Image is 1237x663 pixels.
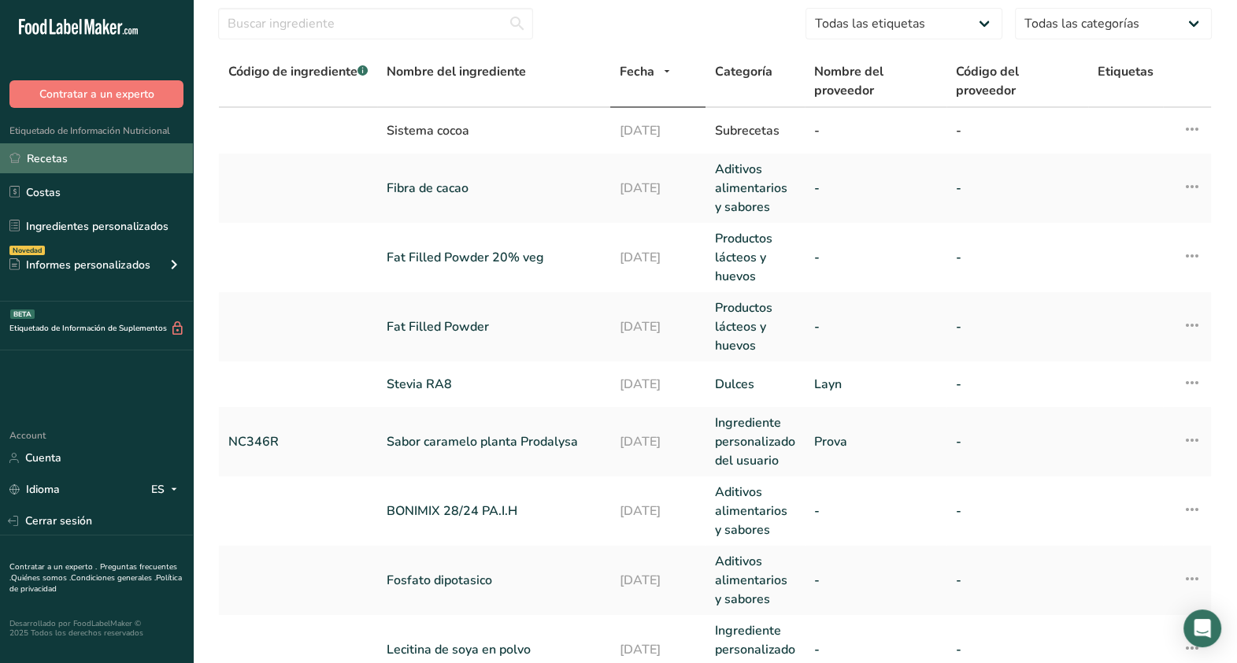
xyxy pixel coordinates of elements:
[387,432,601,451] a: Sabor caramelo planta Prodalysa
[814,502,937,520] a: -
[814,640,937,659] a: -
[387,248,601,267] a: Fat Filled Powder 20% veg
[71,572,156,583] a: Condiciones generales .
[956,640,1079,659] a: -
[715,298,795,355] a: Productos lácteos y huevos
[9,561,177,583] a: Preguntas frecuentes .
[956,571,1079,590] a: -
[11,572,71,583] a: Quiénes somos .
[387,640,601,659] a: Lecitina de soya en polvo
[387,179,601,198] a: Fibra de cacao
[715,483,795,539] a: Aditivos alimentarios y sabores
[956,248,1079,267] a: -
[387,375,601,394] a: Stevia RA8
[715,229,795,286] a: Productos lácteos y huevos
[814,317,937,336] a: -
[715,160,795,217] a: Aditivos alimentarios y sabores
[620,179,696,198] a: [DATE]
[228,432,368,451] a: NC346R
[9,80,183,108] button: Contratar a un experto
[387,62,526,81] span: Nombre del ingrediente
[956,179,1079,198] a: -
[387,121,601,140] div: Sistema cocoa
[956,375,1079,394] a: -
[228,63,368,80] span: Código de ingrediente
[387,317,601,336] a: Fat Filled Powder
[715,121,795,140] div: Subrecetas
[9,619,183,638] div: Desarrollado por FoodLabelMaker © 2025 Todos los derechos reservados
[151,480,183,499] div: ES
[814,121,937,140] div: -
[620,248,696,267] a: [DATE]
[814,248,937,267] a: -
[1183,609,1221,647] div: Open Intercom Messenger
[956,317,1079,336] a: -
[620,375,696,394] a: [DATE]
[9,572,182,594] a: Política de privacidad
[218,8,533,39] input: Buscar ingrediente
[9,476,60,503] a: Idioma
[715,375,795,394] a: Dulces
[715,62,772,81] span: Categoría
[956,502,1079,520] a: -
[620,121,696,140] div: [DATE]
[620,640,696,659] a: [DATE]
[814,375,937,394] a: Layn
[715,413,795,470] a: Ingrediente personalizado del usuario
[814,571,937,590] a: -
[620,571,696,590] a: [DATE]
[1098,62,1154,81] span: Etiquetas
[814,432,937,451] a: Prova
[9,246,45,255] div: Novedad
[620,502,696,520] a: [DATE]
[620,432,696,451] a: [DATE]
[9,257,150,273] div: Informes personalizados
[9,561,97,572] a: Contratar a un experto .
[715,552,795,609] a: Aditivos alimentarios y sabores
[10,309,35,319] div: BETA
[814,62,937,100] span: Nombre del proveedor
[814,179,937,198] a: -
[387,502,601,520] a: BONIMIX 28/24 PA.I.H
[620,62,654,81] span: Fecha
[620,317,696,336] a: [DATE]
[387,571,601,590] a: Fosfato dipotasico
[956,121,1079,140] div: -
[956,432,1079,451] a: -
[956,62,1079,100] span: Código del proveedor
